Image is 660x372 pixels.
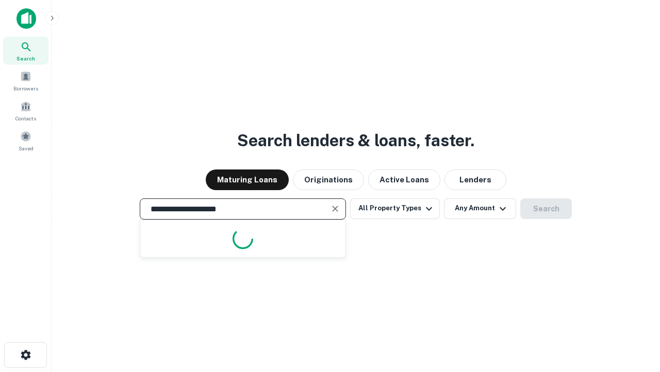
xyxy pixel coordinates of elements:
[368,169,440,190] button: Active Loans
[328,202,342,216] button: Clear
[444,169,506,190] button: Lenders
[350,198,440,219] button: All Property Types
[444,198,516,219] button: Any Amount
[206,169,289,190] button: Maturing Loans
[293,169,364,190] button: Originations
[237,128,474,153] h3: Search lenders & loans, faster.
[608,289,660,339] iframe: Chat Widget
[3,97,48,125] a: Contacts
[3,127,48,154] a: Saved
[13,84,38,92] span: Borrowers
[19,144,34,152] span: Saved
[16,54,35,63] span: Search
[3,37,48,65] a: Search
[16,8,36,29] img: capitalize-icon.png
[15,114,36,122] span: Contacts
[3,67,48,95] a: Borrowers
